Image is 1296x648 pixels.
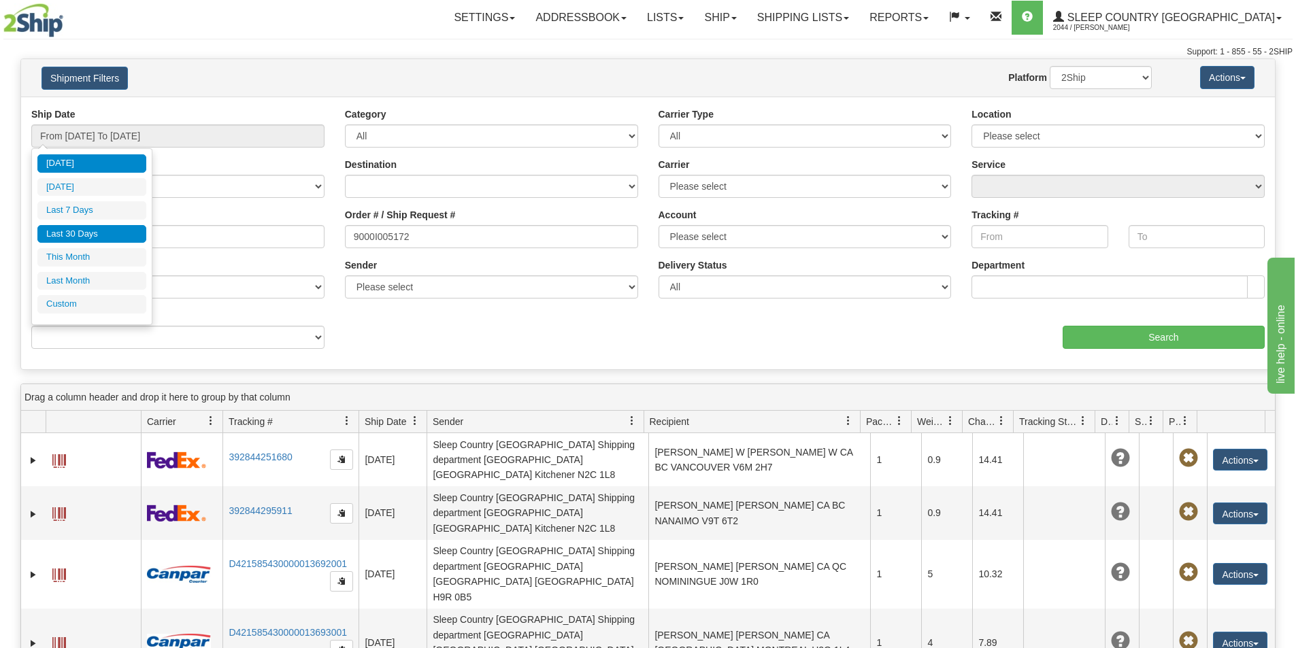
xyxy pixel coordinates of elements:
[1008,71,1047,84] label: Platform
[921,540,972,609] td: 5
[147,505,206,522] img: 2 - FedEx Express®
[870,486,921,539] td: 1
[1213,449,1267,471] button: Actions
[444,1,525,35] a: Settings
[1111,563,1130,582] span: Unknown
[37,295,146,313] li: Custom
[365,415,406,428] span: Ship Date
[359,486,427,539] td: [DATE]
[403,409,427,432] a: Ship Date filter column settings
[52,448,66,470] a: Label
[1140,409,1163,432] a: Shipment Issues filter column settings
[972,486,1023,539] td: 14.41
[330,449,353,470] button: Copy to clipboard
[229,451,292,462] a: 392844251680
[37,178,146,197] li: [DATE]
[147,451,206,468] img: 2 - FedEx Express®
[917,415,946,428] span: Weight
[31,107,76,121] label: Ship Date
[1213,563,1267,585] button: Actions
[27,507,40,521] a: Expand
[971,107,1011,121] label: Location
[659,158,690,171] label: Carrier
[837,409,860,432] a: Recipient filter column settings
[359,433,427,486] td: [DATE]
[1019,415,1078,428] span: Tracking Status
[427,433,648,486] td: Sleep Country [GEOGRAPHIC_DATA] Shipping department [GEOGRAPHIC_DATA] [GEOGRAPHIC_DATA] Kitchener...
[968,415,997,428] span: Charge
[21,384,1275,411] div: grid grouping header
[1071,409,1095,432] a: Tracking Status filter column settings
[1111,502,1130,522] span: Unknown
[229,558,347,569] a: D421585430000013692001
[525,1,637,35] a: Addressbook
[888,409,911,432] a: Packages filter column settings
[971,258,1025,272] label: Department
[1179,449,1198,468] span: Pickup Not Assigned
[427,540,648,609] td: Sleep Country [GEOGRAPHIC_DATA] Shipping department [GEOGRAPHIC_DATA] [GEOGRAPHIC_DATA] [GEOGRAPH...
[1200,66,1255,89] button: Actions
[359,540,427,609] td: [DATE]
[1063,326,1265,349] input: Search
[659,208,697,222] label: Account
[971,208,1018,222] label: Tracking #
[37,272,146,290] li: Last Month
[971,158,1006,171] label: Service
[27,454,40,467] a: Expand
[345,208,456,222] label: Order # / Ship Request #
[859,1,939,35] a: Reports
[427,486,648,539] td: Sleep Country [GEOGRAPHIC_DATA] Shipping department [GEOGRAPHIC_DATA] [GEOGRAPHIC_DATA] Kitchener...
[229,627,347,638] a: D421585430000013693001
[199,409,222,432] a: Carrier filter column settings
[1135,415,1146,428] span: Shipment Issues
[939,409,962,432] a: Weight filter column settings
[37,154,146,173] li: [DATE]
[650,415,689,428] span: Recipient
[870,433,921,486] td: 1
[637,1,694,35] a: Lists
[147,566,211,583] img: 14 - Canpar
[648,540,870,609] td: [PERSON_NAME] [PERSON_NAME] CA QC NOMININGUE J0W 1R0
[1043,1,1292,35] a: Sleep Country [GEOGRAPHIC_DATA] 2044 / [PERSON_NAME]
[345,107,386,121] label: Category
[971,225,1108,248] input: From
[147,415,176,428] span: Carrier
[10,8,126,24] div: live help - online
[330,571,353,592] button: Copy to clipboard
[694,1,746,35] a: Ship
[1101,415,1112,428] span: Delivery Status
[1129,225,1265,248] input: To
[1106,409,1129,432] a: Delivery Status filter column settings
[52,501,66,523] a: Label
[747,1,859,35] a: Shipping lists
[41,67,128,90] button: Shipment Filters
[1179,502,1198,522] span: Pickup Not Assigned
[229,505,292,516] a: 392844295911
[433,415,463,428] span: Sender
[659,107,714,121] label: Carrier Type
[990,409,1013,432] a: Charge filter column settings
[972,433,1023,486] td: 14.41
[648,486,870,539] td: [PERSON_NAME] [PERSON_NAME] CA BC NANAIMO V9T 6T2
[345,258,377,272] label: Sender
[921,486,972,539] td: 0.9
[659,258,727,272] label: Delivery Status
[3,3,63,37] img: logo2044.jpg
[866,415,895,428] span: Packages
[1064,12,1275,23] span: Sleep Country [GEOGRAPHIC_DATA]
[37,248,146,267] li: This Month
[37,225,146,243] li: Last 30 Days
[1111,449,1130,468] span: Unknown
[229,415,273,428] span: Tracking #
[335,409,359,432] a: Tracking # filter column settings
[972,540,1023,609] td: 10.32
[1169,415,1180,428] span: Pickup Status
[1213,502,1267,524] button: Actions
[870,540,921,609] td: 1
[52,562,66,584] a: Label
[1053,21,1155,35] span: 2044 / [PERSON_NAME]
[345,158,397,171] label: Destination
[1174,409,1197,432] a: Pickup Status filter column settings
[1179,563,1198,582] span: Pickup Not Assigned
[330,503,353,524] button: Copy to clipboard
